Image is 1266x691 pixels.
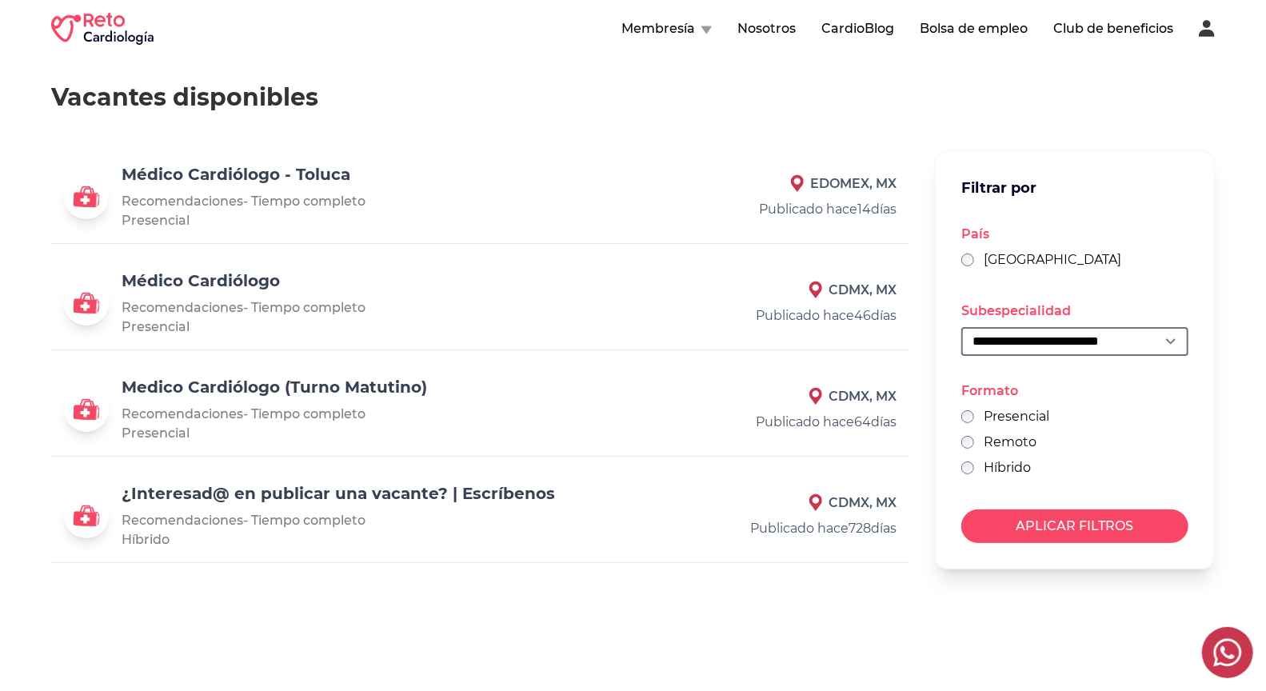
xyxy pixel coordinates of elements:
label: Remoto [984,433,1036,452]
p: Publicado hace 14 días [642,200,897,219]
a: Médico Cardiólogo [122,271,280,290]
h2: Vacantes disponibles [51,83,1215,112]
p: Formato [961,381,1188,401]
img: Logo [64,174,109,219]
span: Recomendaciones - Tiempo completo [122,300,365,315]
button: Membresía [621,19,712,38]
span: Presencial [122,213,190,228]
p: CDMX, MX [642,493,897,513]
button: CardioBlog [821,19,894,38]
span: Recomendaciones - Tiempo completo [122,513,365,528]
span: Presencial [122,319,190,334]
button: Bolsa de empleo [920,19,1028,38]
p: Filtrar por [961,177,1036,199]
p: País [961,225,1188,244]
label: Híbrido [984,458,1031,477]
a: ¿Interesad@ en publicar una vacante? | Escríbenos [122,484,555,503]
img: RETO Cardio Logo [51,13,154,45]
button: Club de beneficios [1053,19,1173,38]
label: Subespecialidad [961,303,1071,318]
label: [GEOGRAPHIC_DATA] [984,250,1121,270]
button: Nosotros [737,19,796,38]
p: EDOMEX, MX [642,174,897,194]
span: Recomendaciones - Tiempo completo [122,406,365,421]
img: Logo [64,493,109,538]
p: CDMX, MX [642,281,897,300]
p: Publicado hace 46 días [642,306,897,326]
a: Medico Cardiólogo (Turno Matutino) [122,377,427,397]
a: Médico Cardiólogo - Toluca [122,165,350,184]
img: Logo [64,281,109,326]
p: CDMX, MX [642,387,897,406]
span: Híbrido [122,532,170,547]
span: Recomendaciones - Tiempo completo [122,194,365,209]
label: Presencial [984,407,1049,426]
button: APLICAR FILTROS [961,509,1188,543]
img: Logo [64,387,109,432]
span: Presencial [122,425,190,441]
p: Publicado hace 64 días [642,413,897,432]
p: Publicado hace 728 días [642,519,897,538]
